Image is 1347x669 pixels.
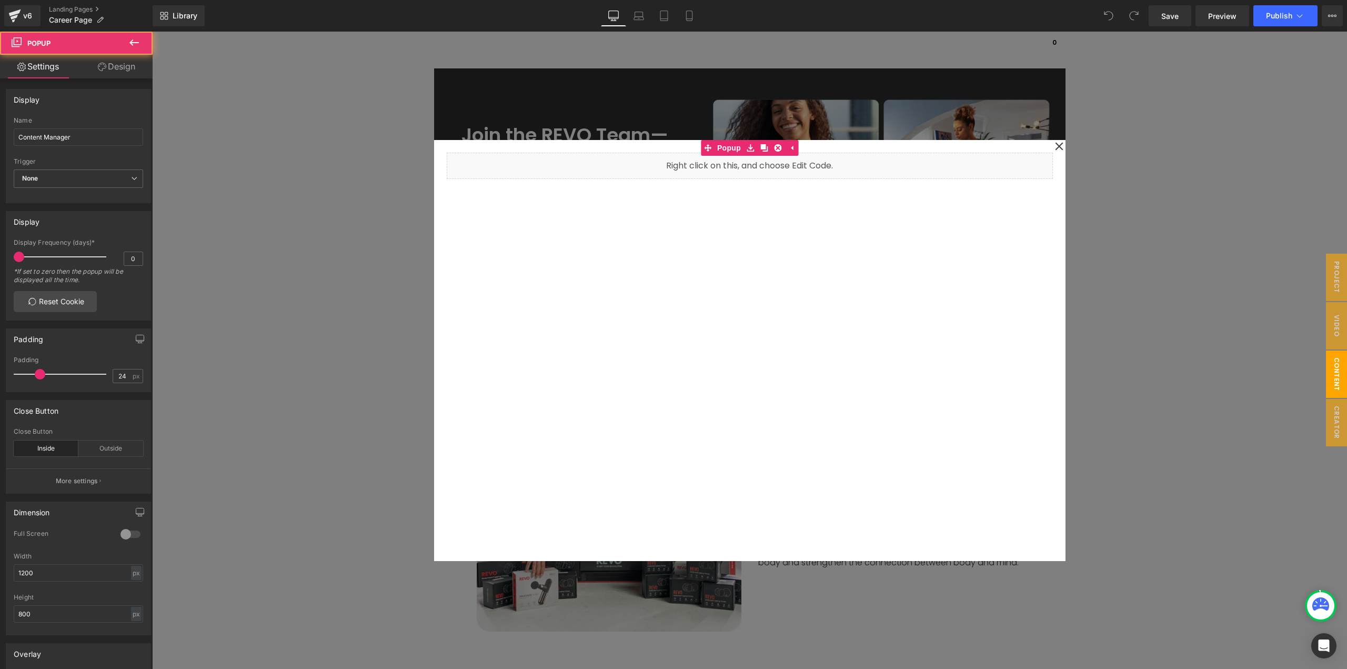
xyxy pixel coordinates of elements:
[1322,5,1343,26] button: More
[1253,5,1318,26] button: Publish
[49,16,92,24] span: Career Page
[1123,5,1144,26] button: Redo
[591,108,605,124] a: Save module
[22,174,38,182] b: None
[605,108,619,124] a: Clone Module
[632,108,646,124] a: Expand / Collapse
[4,5,41,26] a: v6
[14,428,143,435] div: Close Button
[14,356,143,364] div: Padding
[14,239,143,246] div: Display Frequency (days)*
[1266,12,1292,20] span: Publish
[14,291,97,312] a: Reset Cookie
[14,564,143,582] input: auto
[1098,5,1119,26] button: Undo
[14,117,143,124] div: Name
[1153,271,1195,318] span: Video Editor
[131,566,142,580] div: px
[14,441,78,456] div: Inside
[1153,319,1195,366] span: Content Manager
[56,476,98,486] p: More settings
[619,108,632,124] a: Delete Module
[49,5,153,14] a: Landing Pages
[14,605,143,623] input: auto
[27,39,51,47] span: Popup
[131,607,142,621] div: px
[14,553,143,560] div: Width
[14,212,39,226] div: Display
[173,11,197,21] span: Library
[562,108,591,124] span: Popup
[21,9,34,23] div: v6
[133,373,142,380] span: px
[14,530,110,541] div: Full Screen
[14,594,143,601] div: Height
[14,502,50,517] div: Dimension
[1208,11,1237,22] span: Preview
[14,329,43,344] div: Padding
[601,5,626,26] a: Desktop
[651,5,677,26] a: Tablet
[1311,633,1336,658] div: Open Intercom Messenger
[14,644,41,658] div: Overlay
[1161,11,1179,22] span: Save
[1195,5,1249,26] a: Preview
[1153,222,1195,269] span: Project manager
[78,441,143,456] div: Outside
[6,468,150,493] button: More settings
[153,5,205,26] a: New Library
[626,5,651,26] a: Laptop
[14,267,143,291] div: *If set to zero then the popup will be displayed all the time.​
[14,401,58,415] div: Close Button
[1153,367,1195,415] span: Creator Manager
[677,5,702,26] a: Mobile
[14,158,143,165] div: Trigger
[78,55,155,78] a: Design
[14,89,39,104] div: Display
